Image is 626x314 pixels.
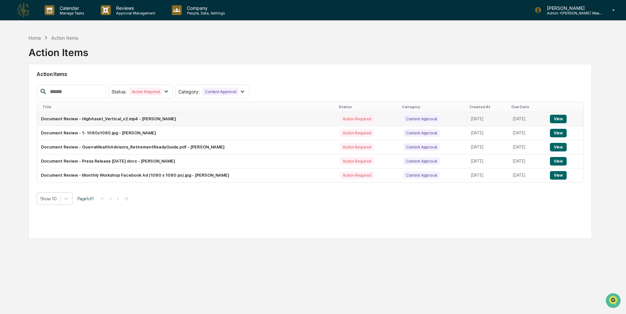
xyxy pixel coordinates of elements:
p: Calendar [54,5,88,11]
span: Data Lookup [13,95,41,102]
p: [PERSON_NAME] [542,5,603,11]
a: 🖐️Preclearance [4,80,45,92]
div: Created At [470,105,506,109]
div: Status [339,105,397,109]
div: Start new chat [22,50,108,57]
td: [DATE] [467,154,509,168]
div: Content Approval [403,115,440,123]
td: [DATE] [467,140,509,154]
div: Action Required [129,88,163,95]
button: View [550,129,567,137]
div: 🖐️ [7,83,12,88]
p: Approval Management [111,11,159,15]
div: Content Approval [403,157,440,165]
td: Document Review - Monthly Workshop Facebook Ad (1080 x 1080 px).jpg - [PERSON_NAME] [37,168,336,182]
a: 🔎Data Lookup [4,92,44,104]
button: View [550,143,567,151]
div: Action Required [340,115,374,123]
a: Powered byPylon [46,111,79,116]
div: 🔎 [7,96,12,101]
h2: Action Items [37,71,584,77]
div: Content Approval [202,88,239,95]
td: [DATE] [509,126,546,140]
td: [DATE] [509,112,546,126]
a: View [550,116,567,121]
button: >| [122,196,130,201]
button: Start new chat [111,52,119,60]
div: 🗄️ [48,83,53,88]
div: We're available if you need us! [22,57,83,62]
td: [DATE] [467,126,509,140]
td: Document Review - HighAsset_Vertical_v2.mp4 - [PERSON_NAME] [37,112,336,126]
div: Content Approval [403,129,440,137]
button: < [108,196,114,201]
div: Action Required [340,143,374,151]
span: Status : [111,89,127,94]
img: 1746055101610-c473b297-6a78-478c-a979-82029cc54cd1 [7,50,18,62]
div: Home [29,35,41,41]
span: Pylon [65,111,79,116]
div: Action Required [340,157,374,165]
span: Category : [178,89,200,94]
div: Action Items [29,41,88,58]
button: View [550,115,567,123]
p: Admin • [PERSON_NAME] Wealth Advisors [542,11,603,15]
span: Preclearance [13,83,42,89]
div: Content Approval [403,143,440,151]
p: How can we help? [7,14,119,24]
iframe: Open customer support [605,292,623,310]
img: logo [16,2,31,18]
td: Document Review - GuerraWealthAdvisors_RetirementReadyGuide.pdf - [PERSON_NAME] [37,140,336,154]
div: Due Date [512,105,543,109]
td: [DATE] [509,154,546,168]
div: Category [402,105,464,109]
button: |< [99,196,106,201]
td: Document Review - 1- 1080x1080.jpg - [PERSON_NAME] [37,126,336,140]
a: View [550,130,567,135]
span: Attestations [54,83,81,89]
span: Page 1 of 1 [77,196,94,201]
td: [DATE] [509,168,546,182]
td: [DATE] [467,112,509,126]
a: View [550,173,567,178]
p: Reviews [111,5,159,11]
td: [DATE] [467,168,509,182]
a: View [550,145,567,149]
button: > [115,196,121,201]
div: Content Approval [403,171,440,179]
div: Action Items [51,35,78,41]
div: Action Required [340,129,374,137]
td: Document Review - Press Release [DATE].docx - [PERSON_NAME] [37,154,336,168]
button: View [550,157,567,166]
td: [DATE] [509,140,546,154]
a: View [550,159,567,164]
button: View [550,171,567,180]
p: People, Data, Settings [182,11,228,15]
div: Action Required [340,171,374,179]
a: 🗄️Attestations [45,80,84,92]
p: Manage Tasks [54,11,88,15]
div: Title [42,105,333,109]
p: Company [182,5,228,11]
